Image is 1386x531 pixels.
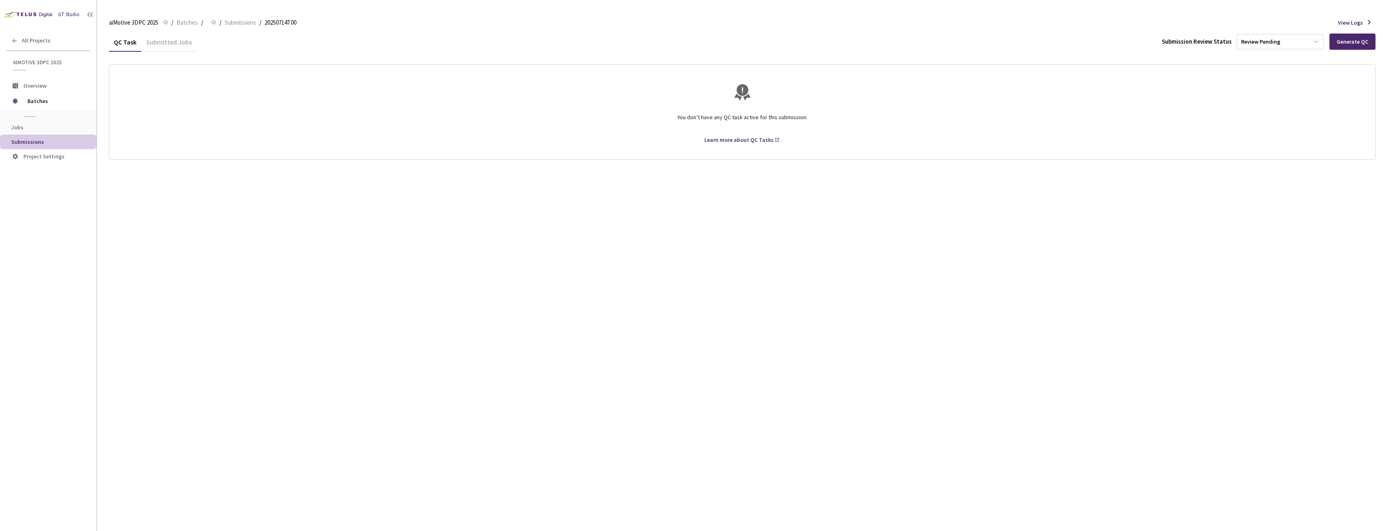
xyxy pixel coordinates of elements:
span: 20250714T00 [265,18,296,27]
span: aiMotive 3DPC 2025 [109,18,158,27]
span: Project Settings [23,153,65,160]
div: You don’t have any QC task active for this submission. [119,107,1365,136]
li: / [201,18,203,27]
div: Submission Review Status [1162,37,1232,46]
span: Batches [176,18,198,27]
div: GT Studio [58,11,80,19]
div: QC Task [109,38,141,52]
div: Review Pending [1241,38,1280,46]
span: Submissions [225,18,256,27]
div: Learn more about QC Tasks [704,136,774,144]
span: Batches [27,93,83,109]
div: Submitted Jobs [141,38,197,52]
span: Submissions [11,138,44,145]
a: Batches [175,18,199,27]
span: Overview [23,82,46,89]
span: All Projects [22,37,50,44]
li: / [259,18,261,27]
a: Submissions [223,18,258,27]
li: / [219,18,221,27]
span: Jobs [11,124,23,131]
div: Generate QC [1337,38,1368,45]
span: aiMotive 3DPC 2025 [13,59,85,66]
li: / [171,18,173,27]
span: View Logs [1338,19,1363,27]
